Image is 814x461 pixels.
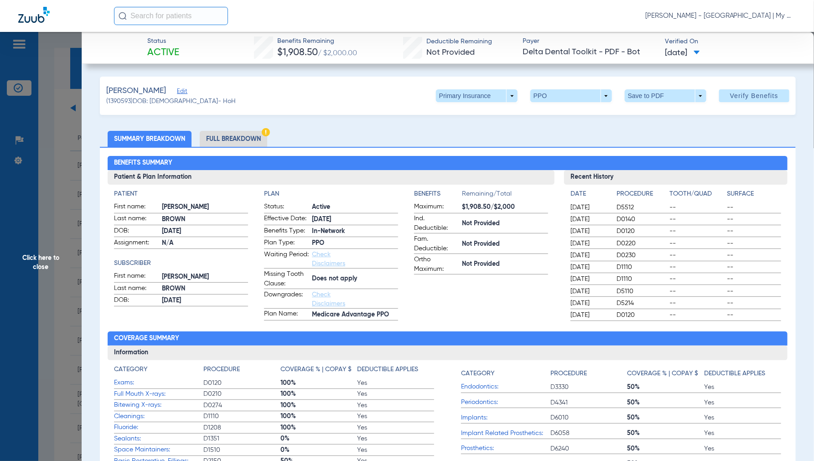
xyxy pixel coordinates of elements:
iframe: Chat Widget [768,417,814,461]
h3: Information [108,346,788,360]
span: D0120 [203,378,280,388]
h4: Deductible Applies [705,369,766,378]
span: -- [669,275,724,284]
h4: Surface [727,189,781,199]
app-breakdown-title: Benefits [414,189,462,202]
span: Assignment: [114,238,159,249]
span: Exams: [114,378,203,388]
span: 50% [627,398,705,407]
span: -- [727,215,781,224]
span: Sealants: [114,434,203,444]
h4: Tooth/Quad [669,189,724,199]
span: Edit [177,88,185,97]
span: D5512 [617,203,666,212]
span: D1110 [617,263,666,272]
span: 100% [280,412,358,421]
span: Not Provided [462,219,548,228]
h2: Benefits Summary [108,156,788,171]
h2: Coverage Summary [108,332,788,346]
span: D0140 [617,215,666,224]
span: -- [727,263,781,272]
span: -- [727,239,781,248]
span: Verified On [665,37,799,47]
app-breakdown-title: Coverage % | Copay $ [280,365,358,378]
span: Maximum: [414,202,459,213]
span: [DATE] [162,296,248,306]
span: Ortho Maximum: [414,255,459,274]
span: Yes [358,445,435,455]
span: Delta Dental Toolkit - PDF - Bot [523,47,657,58]
span: [DATE] [665,47,700,59]
span: D1208 [203,423,280,432]
span: -- [669,263,724,272]
span: 50% [627,444,705,453]
span: [DATE] [570,239,609,248]
span: First name: [114,271,159,282]
span: Benefits Type: [264,226,309,237]
span: Active [312,202,398,212]
span: Prosthetics: [461,444,550,453]
span: [DATE] [570,251,609,260]
span: Bitewing X-rays: [114,400,203,410]
span: Yes [705,398,782,407]
span: Plan Name: [264,309,309,320]
span: [DATE] [570,287,609,296]
span: [PERSON_NAME] [106,85,166,97]
span: Benefits Remaining [277,36,357,46]
app-breakdown-title: Date [570,189,609,202]
span: 100% [280,378,358,388]
span: D6010 [550,413,627,422]
span: D0274 [203,401,280,410]
input: Search for patients [114,7,228,25]
a: Check Disclaimers [312,251,345,267]
span: [PERSON_NAME] [162,202,248,212]
span: (1390593) DOB: [DEMOGRAPHIC_DATA] - HoH [106,97,236,106]
h4: Procedure [617,189,666,199]
span: [PERSON_NAME] - [GEOGRAPHIC_DATA] | My Community Dental Centers [645,11,796,21]
span: Fam. Deductible: [414,234,459,254]
span: -- [669,227,724,236]
span: D1510 [203,445,280,455]
span: Status [147,36,179,46]
span: $1,908.50 [277,48,318,57]
span: [DATE] [162,227,248,236]
span: Medicare Advantage PPO [312,310,398,320]
span: Not Provided [462,239,548,249]
span: [DATE] [570,311,609,320]
span: D1110 [203,412,280,421]
span: D5110 [617,287,666,296]
app-breakdown-title: Tooth/Quad [669,189,724,202]
h4: Benefits [414,189,462,199]
span: [DATE] [570,299,609,308]
span: Yes [705,383,782,392]
span: 100% [280,401,358,410]
span: D1351 [203,434,280,443]
a: Check Disclaimers [312,291,345,307]
span: 100% [280,423,358,432]
li: Summary Breakdown [108,131,192,147]
span: N/A [162,238,248,248]
span: -- [669,287,724,296]
span: D6058 [550,429,627,438]
span: Cleanings: [114,412,203,421]
span: D1110 [617,275,666,284]
span: Plan Type: [264,238,309,249]
span: Waiting Period: [264,250,309,268]
span: Yes [358,434,435,443]
li: Full Breakdown [200,131,267,147]
app-breakdown-title: Procedure [550,365,627,382]
span: Deductible Remaining [426,37,492,47]
span: Yes [705,444,782,453]
span: -- [727,287,781,296]
h4: Procedure [203,365,240,374]
span: -- [669,239,724,248]
h4: Category [461,369,494,378]
h4: Subscriber [114,259,248,268]
img: Zuub Logo [18,7,50,23]
app-breakdown-title: Procedure [203,365,280,378]
span: [DATE] [570,203,609,212]
h4: Category [114,365,147,374]
span: Payer [523,36,657,46]
span: Periodontics: [461,398,550,407]
span: Does not apply [312,274,398,284]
